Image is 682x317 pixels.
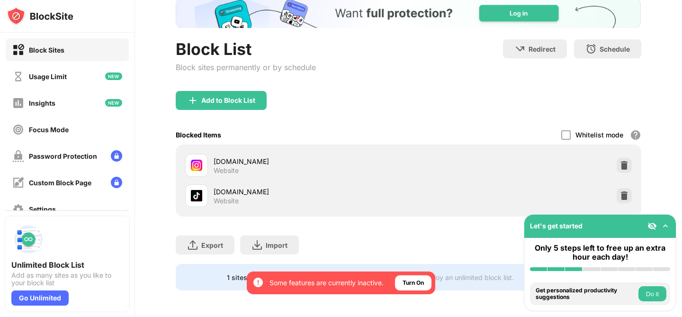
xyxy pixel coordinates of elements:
div: Website [214,166,239,175]
div: Import [266,241,287,249]
div: Settings [29,205,56,213]
div: Block sites permanently or by schedule [176,63,316,72]
div: Blocked Items [176,131,221,139]
div: Turn On [403,278,424,288]
div: [DOMAIN_NAME] [214,156,408,166]
img: lock-menu.svg [111,177,122,188]
div: Website [214,197,239,205]
div: Password Protection [29,152,97,160]
div: 1 sites left to add to your block list. [227,273,338,281]
button: Do it [638,286,666,301]
div: Add as many sites as you like to your block list [11,272,123,287]
div: Insights [29,99,55,107]
div: Get personalized productivity suggestions [536,287,636,301]
div: Usage Limit [29,72,67,81]
img: logo-blocksite.svg [7,7,73,26]
img: password-protection-off.svg [12,150,24,162]
img: new-icon.svg [105,99,122,107]
div: Unlimited Block List [11,260,123,270]
div: Go Unlimited [11,290,69,306]
img: favicons [191,160,202,171]
img: focus-off.svg [12,124,24,136]
div: Let's get started [530,222,583,230]
img: insights-off.svg [12,97,24,109]
div: Schedule [600,45,630,53]
img: time-usage-off.svg [12,71,24,82]
div: Only 5 steps left to free up an extra hour each day! [530,244,670,262]
img: block-on.svg [12,44,24,56]
img: error-circle-white.svg [252,277,264,288]
div: Export [201,241,223,249]
img: push-block-list.svg [11,222,45,256]
div: Block List [176,39,316,59]
img: lock-menu.svg [111,150,122,162]
div: Custom Block Page [29,179,91,187]
div: Focus Mode [29,126,69,134]
img: eye-not-visible.svg [647,221,657,231]
img: omni-setup-toggle.svg [661,221,670,231]
div: Add to Block List [201,97,255,104]
img: settings-off.svg [12,203,24,215]
div: Whitelist mode [575,131,623,139]
div: [DOMAIN_NAME] [214,187,408,197]
img: customize-block-page-off.svg [12,177,24,189]
img: favicons [191,190,202,201]
div: Some features are currently inactive. [269,278,384,288]
div: Redirect [529,45,556,53]
div: Block Sites [29,46,64,54]
img: new-icon.svg [105,72,122,80]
